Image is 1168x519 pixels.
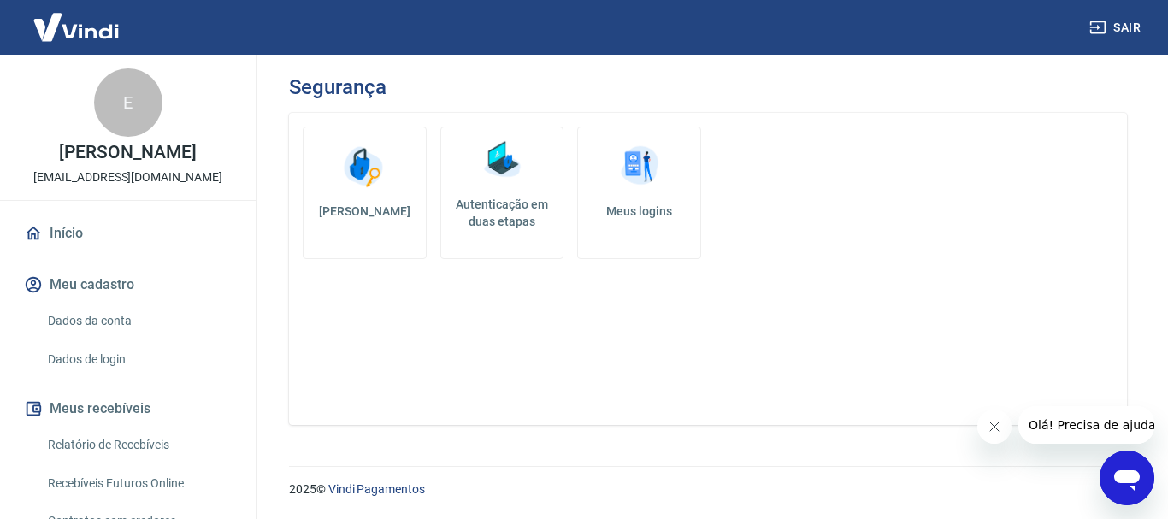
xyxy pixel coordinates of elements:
h5: [PERSON_NAME] [317,203,412,220]
span: Olá! Precisa de ajuda? [10,12,144,26]
h5: Autenticação em duas etapas [448,196,557,230]
button: Meu cadastro [21,266,235,304]
a: [PERSON_NAME] [303,127,427,259]
p: [EMAIL_ADDRESS][DOMAIN_NAME] [33,168,222,186]
h3: Segurança [289,75,386,99]
div: E [94,68,162,137]
a: Relatório de Recebíveis [41,428,235,463]
a: Meus logins [577,127,701,259]
a: Dados da conta [41,304,235,339]
img: Vindi [21,1,132,53]
iframe: Mensagem da empresa [1018,406,1154,444]
a: Início [21,215,235,252]
iframe: Botão para abrir a janela de mensagens [1100,451,1154,505]
p: 2025 © [289,481,1127,498]
a: Autenticação em duas etapas [440,127,564,259]
a: Recebíveis Futuros Online [41,466,235,501]
img: Meus logins [614,141,665,192]
a: Vindi Pagamentos [328,482,425,496]
img: Alterar senha [339,141,390,192]
img: Autenticação em duas etapas [476,134,528,186]
button: Sair [1086,12,1147,44]
h5: Meus logins [592,203,687,220]
button: Meus recebíveis [21,390,235,428]
iframe: Fechar mensagem [977,410,1012,444]
p: [PERSON_NAME] [59,144,196,162]
a: Dados de login [41,342,235,377]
